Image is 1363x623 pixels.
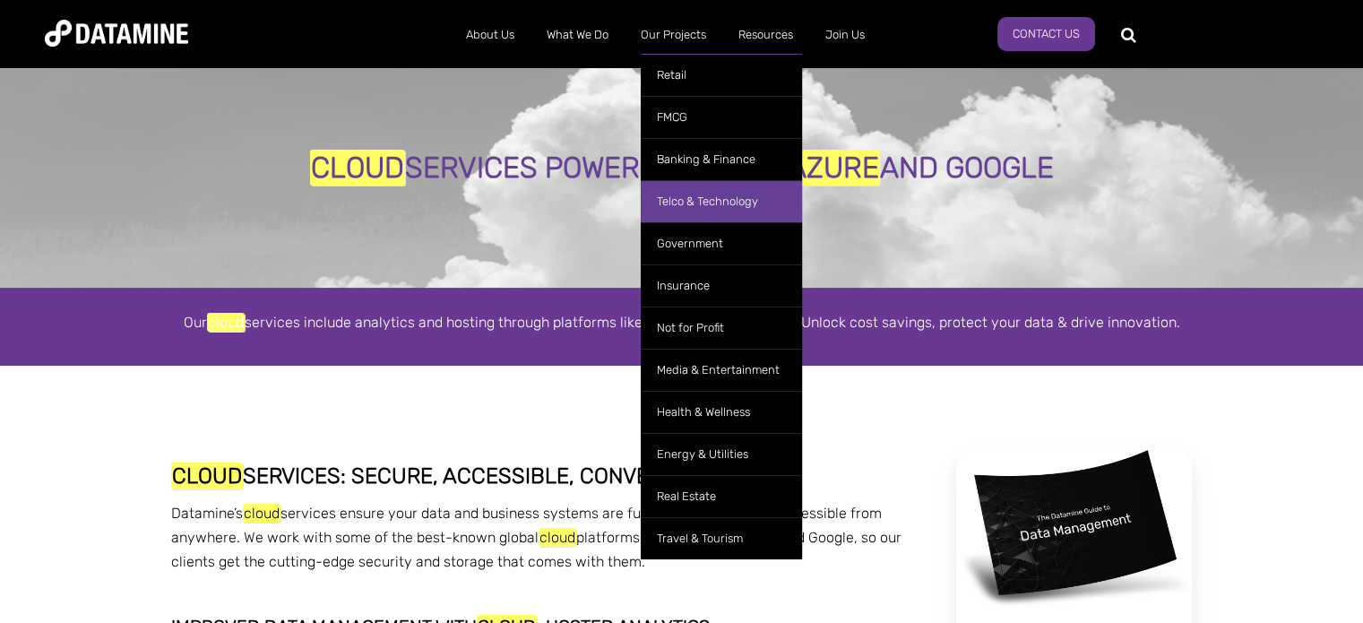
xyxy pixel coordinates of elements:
a: Real Estate [641,475,802,517]
a: Government [641,222,802,264]
a: About Us [450,12,531,58]
a: What We Do [531,12,625,58]
p: Datamine’s services ensure your data and business systems are functional, secure and accessible f... [171,501,931,575]
a: Travel & Tourism [641,517,802,559]
a: Resources [722,12,809,58]
em: Cloud [171,463,243,489]
div: Services Powered by , and Google [160,152,1204,185]
em: Cloud [310,150,405,186]
a: Telco & Technology [641,180,802,222]
em: cloud [539,528,576,547]
a: Contact Us [997,17,1095,51]
a: Media & Entertainment [641,349,802,391]
a: Health & Wellness [641,391,802,433]
img: Datamine [45,20,188,47]
a: Not for Profit [641,307,802,349]
a: Energy & Utilities [641,433,802,475]
em: cloud [243,504,280,523]
span: services: Secure, accessible, convenient [171,463,707,489]
a: Our Projects [625,12,722,58]
a: Retail [641,54,802,96]
p: Our services include analytics and hosting through platforms like , and Google. Unlock cost savin... [171,310,1193,334]
em: cloud [207,313,245,332]
em: Azure [787,150,880,186]
a: FMCG [641,96,802,138]
a: Insurance [641,264,802,307]
a: Banking & Finance [641,138,802,180]
a: Join Us [809,12,881,58]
